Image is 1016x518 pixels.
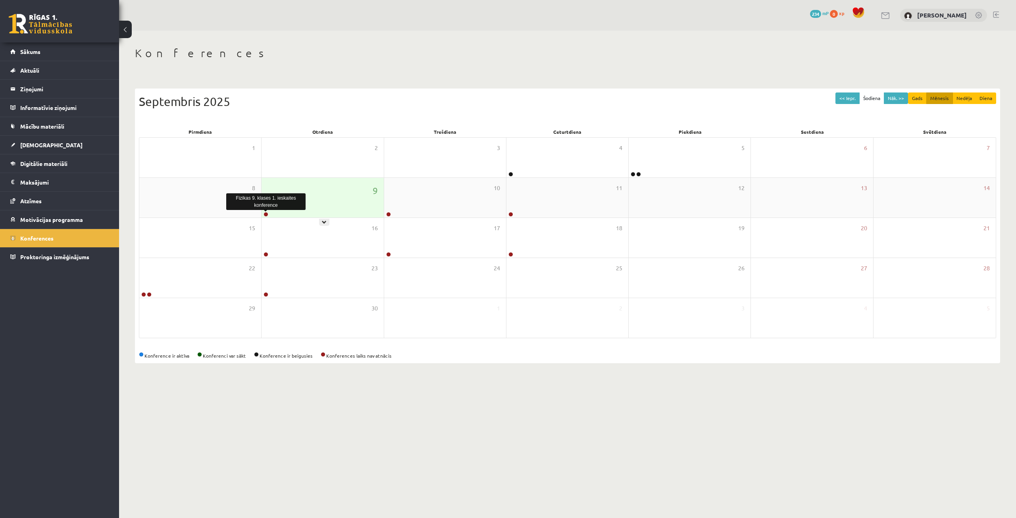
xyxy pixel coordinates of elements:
span: 3 [497,144,500,152]
div: Fizikas 9. klases 1. ieskaites konference [226,193,306,210]
span: 14 [983,184,990,193]
span: 29 [249,304,255,313]
span: 26 [738,264,745,273]
div: Ceturtdiena [506,126,629,137]
span: 27 [861,264,867,273]
a: Digitālie materiāli [10,154,109,173]
span: Motivācijas programma [20,216,83,223]
span: 15 [249,224,255,233]
button: Gads [908,92,927,104]
span: mP [822,10,829,16]
img: Alekss Kozlovskis [904,12,912,20]
div: Svētdiena [874,126,996,137]
a: 0 xp [830,10,848,16]
span: [DEMOGRAPHIC_DATA] [20,141,83,148]
span: 23 [371,264,378,273]
span: 0 [830,10,838,18]
span: Proktoringa izmēģinājums [20,253,89,260]
span: 21 [983,224,990,233]
a: Maksājumi [10,173,109,191]
span: 1 [497,304,500,313]
h1: Konferences [135,46,1000,60]
div: Piekdiena [629,126,751,137]
span: Konferences [20,235,54,242]
a: Informatīvie ziņojumi [10,98,109,117]
button: Nedēļa [952,92,976,104]
span: 10 [494,184,500,193]
legend: Informatīvie ziņojumi [20,98,109,117]
a: Rīgas 1. Tālmācības vidusskola [9,14,72,34]
button: Mēnesis [926,92,953,104]
a: [DEMOGRAPHIC_DATA] [10,136,109,154]
span: Aktuāli [20,67,39,74]
span: 28 [983,264,990,273]
span: Digitālie materiāli [20,160,67,167]
span: 16 [371,224,378,233]
span: Atzīmes [20,197,42,204]
button: Nāk. >> [884,92,908,104]
span: 17 [494,224,500,233]
span: 11 [616,184,622,193]
span: 3 [741,304,745,313]
span: 22 [249,264,255,273]
span: 9 [373,184,378,197]
a: [PERSON_NAME] [917,11,967,19]
span: 1 [252,144,255,152]
span: 25 [616,264,622,273]
div: Otrdiena [262,126,384,137]
div: Konference ir aktīva Konferenci var sākt Konference ir beigusies Konferences laiks nav atnācis [139,352,996,359]
span: 5 [741,144,745,152]
span: 7 [987,144,990,152]
span: 30 [371,304,378,313]
span: 8 [252,184,255,193]
span: xp [839,10,844,16]
legend: Maksājumi [20,173,109,191]
div: Sestdiena [751,126,874,137]
span: 2 [619,304,622,313]
a: Mācību materiāli [10,117,109,135]
span: 13 [861,184,867,193]
div: Trešdiena [384,126,506,137]
a: Proktoringa izmēģinājums [10,248,109,266]
span: Sākums [20,48,40,55]
button: Šodiena [859,92,884,104]
span: 5 [987,304,990,313]
legend: Ziņojumi [20,80,109,98]
span: 2 [375,144,378,152]
button: << Iepr. [835,92,860,104]
span: 12 [738,184,745,193]
span: 19 [738,224,745,233]
span: 6 [864,144,867,152]
span: 20 [861,224,867,233]
a: Motivācijas programma [10,210,109,229]
a: Aktuāli [10,61,109,79]
a: Konferences [10,229,109,247]
div: Pirmdiena [139,126,262,137]
span: 4 [864,304,867,313]
button: Diena [976,92,996,104]
span: 4 [619,144,622,152]
a: Ziņojumi [10,80,109,98]
span: 24 [494,264,500,273]
span: Mācību materiāli [20,123,64,130]
a: Sākums [10,42,109,61]
span: 234 [810,10,821,18]
a: Atzīmes [10,192,109,210]
a: 234 mP [810,10,829,16]
div: Septembris 2025 [139,92,996,110]
span: 18 [616,224,622,233]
